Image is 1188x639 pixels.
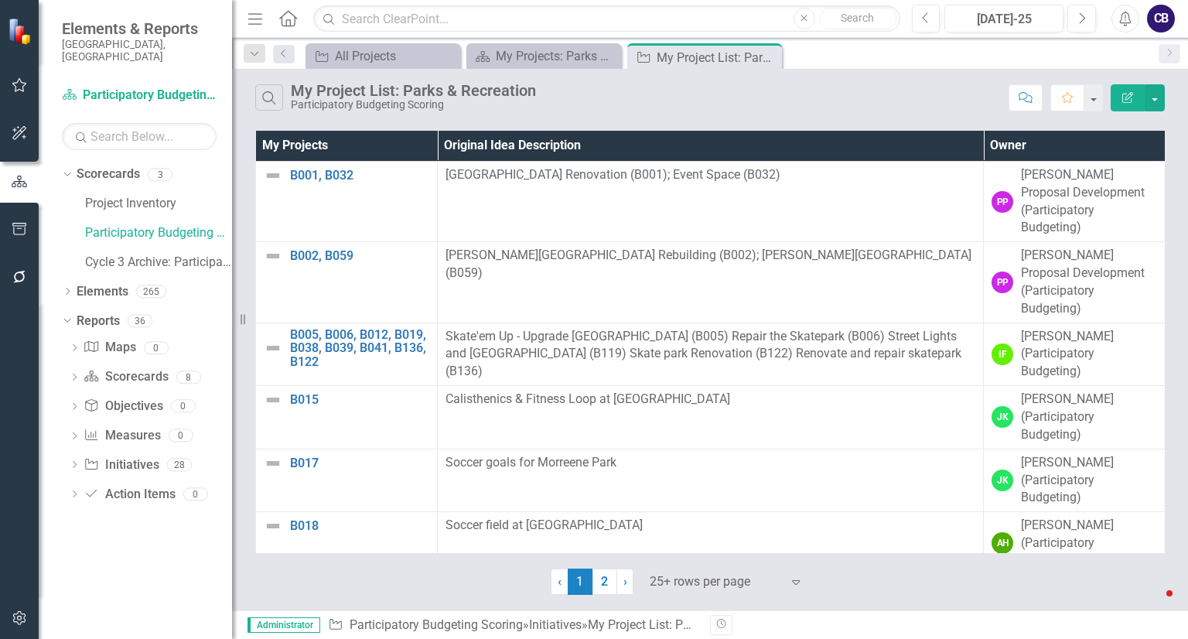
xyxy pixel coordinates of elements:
img: Not Defined [264,517,282,535]
span: Search [841,12,874,24]
span: 1 [568,569,592,595]
a: B017 [290,456,429,470]
div: My Project List: Parks & Recreation [657,48,778,67]
span: Calisthenics & Fitness Loop at [GEOGRAPHIC_DATA] [445,391,730,406]
div: 0 [183,487,208,501]
a: Project Inventory [85,195,232,213]
div: 28 [167,458,192,471]
a: Initiatives [529,617,582,632]
a: B005, B006, B012, B019, B038, B039, B041, B136, B122 [290,328,429,369]
td: Double-Click to Edit [438,386,984,449]
div: 0 [144,341,169,354]
div: AH [992,532,1013,554]
td: Double-Click to Edit [984,323,1166,386]
a: Maps [84,339,135,357]
a: Scorecards [77,166,140,183]
td: Double-Click to Edit [984,386,1166,449]
img: Not Defined [264,247,282,265]
button: [DATE]-25 [944,5,1063,32]
div: » » [328,617,698,634]
td: Double-Click to Edit [438,449,984,512]
div: [PERSON_NAME] (Participatory Budgeting) [1021,391,1157,444]
iframe: Intercom live chat [1135,586,1173,624]
td: Double-Click to Edit Right Click for Context Menu [256,512,438,576]
a: Objectives [84,398,162,415]
a: Initiatives [84,456,159,474]
img: Not Defined [264,166,282,185]
td: Double-Click to Edit Right Click for Context Menu [256,386,438,449]
a: Action Items [84,486,175,504]
span: Soccer field at [GEOGRAPHIC_DATA] [445,518,643,532]
td: Double-Click to Edit [984,242,1166,323]
a: Reports [77,313,120,330]
span: Elements & Reports [62,19,217,38]
td: Double-Click to Edit Right Click for Context Menu [256,449,438,512]
span: Skate'em Up - Upgrade [GEOGRAPHIC_DATA] (B005) Repair the Skatepark (B006) Street Lights and [GEO... [445,329,961,379]
div: 3 [148,168,172,181]
span: Soccer goals for Morreene Park [445,455,616,470]
td: Double-Click to Edit Right Click for Context Menu [256,323,438,386]
button: CB [1147,5,1175,32]
a: B001, B032 [290,169,429,183]
img: Not Defined [264,339,282,357]
div: [DATE]-25 [950,10,1058,29]
small: [GEOGRAPHIC_DATA], [GEOGRAPHIC_DATA] [62,38,217,63]
div: 0 [169,429,193,443]
span: Administrator [247,617,320,633]
a: Participatory Budgeting Scoring [350,617,523,632]
span: [PERSON_NAME][GEOGRAPHIC_DATA] Rebuilding (B002); [PERSON_NAME][GEOGRAPHIC_DATA] (B059) [445,248,971,280]
span: [GEOGRAPHIC_DATA] Renovation (B001); Event Space (B032) [445,167,780,182]
div: PP [992,272,1013,293]
td: Double-Click to Edit [984,512,1166,576]
a: All Projects [309,46,456,66]
div: [PERSON_NAME] (Participatory Budgeting) [1021,517,1157,570]
a: B018 [290,519,429,533]
div: [PERSON_NAME] Proposal Development (Participatory Budgeting) [1021,247,1157,317]
div: 8 [176,371,201,384]
div: My Projects: Parks & Recreation Spanish [496,46,617,66]
td: Double-Click to Edit [438,512,984,576]
a: Elements [77,283,128,301]
span: ‹ [558,574,562,589]
a: 2 [592,569,617,595]
a: B015 [290,393,429,407]
img: ClearPoint Strategy [8,18,35,45]
div: 36 [128,314,152,327]
button: Search [819,8,896,29]
a: Measures [84,427,160,445]
img: Not Defined [264,454,282,473]
td: Double-Click to Edit [438,161,984,241]
div: My Project List: Parks & Recreation [588,617,778,632]
img: Not Defined [264,391,282,409]
a: Participatory Budgeting Scoring [85,224,232,242]
div: [PERSON_NAME] (Participatory Budgeting) [1021,328,1157,381]
div: 0 [171,400,196,413]
td: Double-Click to Edit Right Click for Context Menu [256,161,438,241]
div: [PERSON_NAME] Proposal Development (Participatory Budgeting) [1021,166,1157,237]
span: › [623,574,627,589]
td: Double-Click to Edit [438,323,984,386]
a: Scorecards [84,368,168,386]
a: Cycle 3 Archive: Participatory Budgeting Scoring [85,254,232,272]
div: Participatory Budgeting Scoring [291,99,536,111]
div: All Projects [335,46,456,66]
td: Double-Click to Edit Right Click for Context Menu [256,242,438,323]
div: JK [992,406,1013,428]
div: IF [992,343,1013,365]
a: Participatory Budgeting Scoring [62,87,217,104]
input: Search ClearPoint... [313,5,900,32]
div: [PERSON_NAME] (Participatory Budgeting) [1021,454,1157,507]
div: My Project List: Parks & Recreation [291,82,536,99]
td: Double-Click to Edit [984,161,1166,241]
a: My Projects: Parks & Recreation Spanish [470,46,617,66]
div: PP [992,191,1013,213]
td: Double-Click to Edit [984,449,1166,512]
input: Search Below... [62,123,217,150]
td: Double-Click to Edit [438,242,984,323]
a: B002, B059 [290,249,429,263]
div: JK [992,470,1013,491]
div: 265 [136,285,166,298]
